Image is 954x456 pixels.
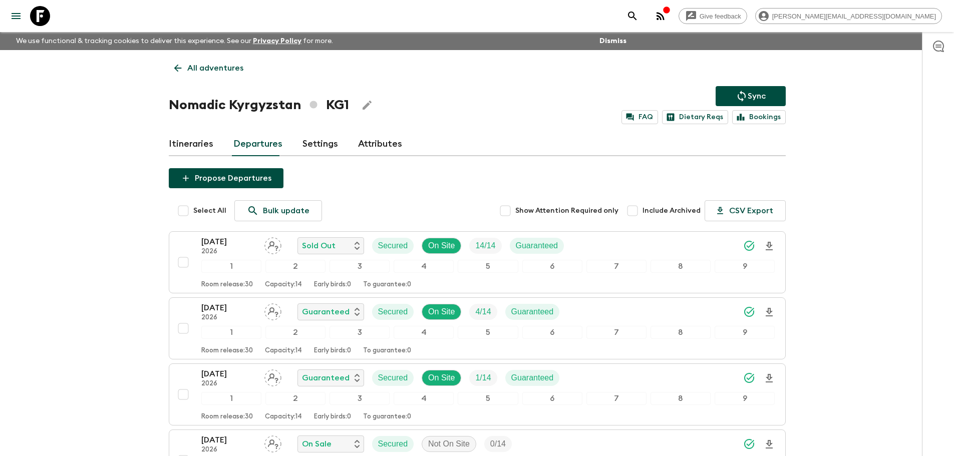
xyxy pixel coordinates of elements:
[469,304,497,320] div: Trip Fill
[422,304,461,320] div: On Site
[378,306,408,318] p: Secured
[265,413,302,421] p: Capacity: 14
[475,372,491,384] p: 1 / 14
[372,304,414,320] div: Secured
[169,297,786,359] button: [DATE]2026Assign pack leaderGuaranteedSecuredOn SiteTrip FillGuaranteed123456789Room release:30Ca...
[187,62,243,74] p: All adventures
[264,372,281,380] span: Assign pack leader
[253,38,301,45] a: Privacy Policy
[716,86,786,106] button: Sync adventure departures to the booking engine
[6,6,26,26] button: menu
[372,436,414,452] div: Secured
[763,240,775,252] svg: Download Onboarding
[264,306,281,314] span: Assign pack leader
[233,132,282,156] a: Departures
[422,370,461,386] div: On Site
[522,392,582,405] div: 6
[586,326,647,339] div: 7
[302,132,338,156] a: Settings
[201,434,256,446] p: [DATE]
[511,372,554,384] p: Guaranteed
[358,132,402,156] a: Attributes
[169,363,786,425] button: [DATE]2026Assign pack leaderGuaranteedSecuredOn SiteTrip FillGuaranteed123456789Room release:30Ca...
[378,438,408,450] p: Secured
[422,238,461,254] div: On Site
[330,260,390,273] div: 3
[201,413,253,421] p: Room release: 30
[515,206,618,216] span: Show Attention Required only
[662,110,728,124] a: Dietary Reqs
[484,436,512,452] div: Trip Fill
[651,260,711,273] div: 8
[302,306,350,318] p: Guaranteed
[475,240,495,252] p: 14 / 14
[428,438,470,450] p: Not On Site
[314,347,351,355] p: Early birds: 0
[428,240,455,252] p: On Site
[201,380,256,388] p: 2026
[201,347,253,355] p: Room release: 30
[169,132,213,156] a: Itineraries
[201,368,256,380] p: [DATE]
[422,436,476,452] div: Not On Site
[363,413,411,421] p: To guarantee: 0
[201,326,261,339] div: 1
[522,260,582,273] div: 6
[12,32,337,50] p: We use functional & tracking cookies to deliver this experience. See our for more.
[732,110,786,124] a: Bookings
[394,392,454,405] div: 4
[378,372,408,384] p: Secured
[763,306,775,318] svg: Download Onboarding
[201,281,253,289] p: Room release: 30
[651,392,711,405] div: 8
[586,392,647,405] div: 7
[522,326,582,339] div: 6
[169,168,283,188] button: Propose Departures
[469,370,497,386] div: Trip Fill
[193,206,226,216] span: Select All
[302,240,336,252] p: Sold Out
[743,306,755,318] svg: Synced Successfully
[302,438,332,450] p: On Sale
[302,372,350,384] p: Guaranteed
[715,326,775,339] div: 9
[651,326,711,339] div: 8
[363,347,411,355] p: To guarantee: 0
[201,446,256,454] p: 2026
[763,372,775,384] svg: Download Onboarding
[330,326,390,339] div: 3
[394,260,454,273] div: 4
[748,90,766,102] p: Sync
[372,370,414,386] div: Secured
[201,248,256,256] p: 2026
[458,392,518,405] div: 5
[755,8,942,24] div: [PERSON_NAME][EMAIL_ADDRESS][DOMAIN_NAME]
[490,438,506,450] p: 0 / 14
[458,326,518,339] div: 5
[586,260,647,273] div: 7
[169,95,349,115] h1: Nomadic Kyrgyzstan KG1
[314,281,351,289] p: Early birds: 0
[264,438,281,446] span: Assign pack leader
[743,372,755,384] svg: Synced Successfully
[394,326,454,339] div: 4
[265,260,326,273] div: 2
[679,8,747,24] a: Give feedback
[597,34,629,48] button: Dismiss
[363,281,411,289] p: To guarantee: 0
[201,260,261,273] div: 1
[265,326,326,339] div: 2
[622,6,643,26] button: search adventures
[264,240,281,248] span: Assign pack leader
[201,314,256,322] p: 2026
[265,281,302,289] p: Capacity: 14
[357,95,377,115] button: Edit Adventure Title
[694,13,747,20] span: Give feedback
[169,58,249,78] a: All adventures
[511,306,554,318] p: Guaranteed
[743,240,755,252] svg: Synced Successfully
[469,238,501,254] div: Trip Fill
[265,347,302,355] p: Capacity: 14
[428,372,455,384] p: On Site
[201,236,256,248] p: [DATE]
